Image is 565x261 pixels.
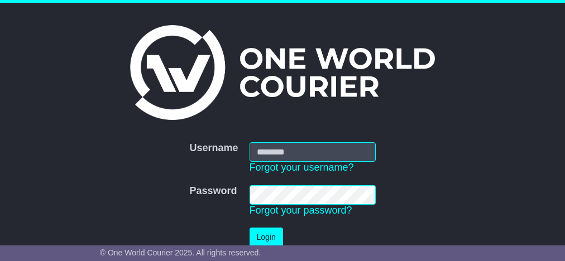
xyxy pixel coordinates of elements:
label: Username [189,142,238,154]
img: One World [130,25,435,120]
a: Forgot your username? [250,162,354,173]
span: © One World Courier 2025. All rights reserved. [100,248,261,257]
button: Login [250,228,283,247]
label: Password [189,185,237,197]
a: Forgot your password? [250,205,352,216]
